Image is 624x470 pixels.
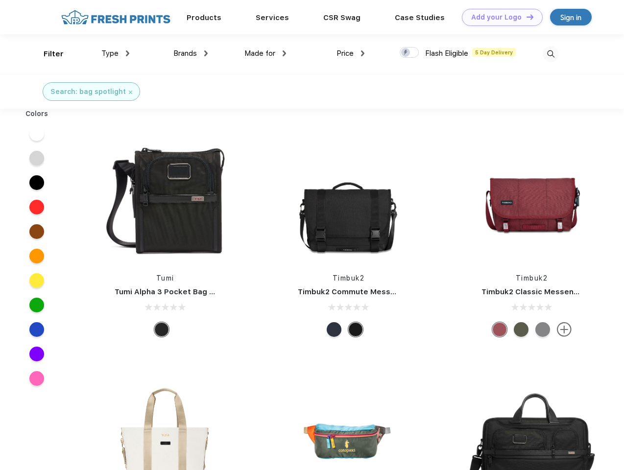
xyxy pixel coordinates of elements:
img: dropdown.png [283,50,286,56]
span: Price [336,49,354,58]
div: Colors [18,109,56,119]
span: Type [101,49,119,58]
a: Timbuk2 [333,274,365,282]
div: Eco Gunmetal [535,322,550,337]
span: Flash Eligible [425,49,468,58]
img: more.svg [557,322,572,337]
a: Timbuk2 [516,274,548,282]
span: Made for [244,49,275,58]
div: Eco Collegiate Red [492,322,507,337]
img: dropdown.png [361,50,364,56]
img: fo%20logo%202.webp [58,9,173,26]
a: Timbuk2 Classic Messenger Bag [481,287,603,296]
img: DT [527,14,533,20]
img: filter_cancel.svg [129,91,132,94]
span: 5 Day Delivery [472,48,516,57]
div: Eco Black [348,322,363,337]
a: Tumi Alpha 3 Pocket Bag Small [115,287,229,296]
span: Brands [173,49,197,58]
img: dropdown.png [126,50,129,56]
a: Sign in [550,9,592,25]
div: Eco Nautical [327,322,341,337]
a: Products [187,13,221,22]
div: Search: bag spotlight [50,87,126,97]
div: Eco Army [514,322,528,337]
img: func=resize&h=266 [283,133,413,263]
a: Tumi [156,274,174,282]
img: func=resize&h=266 [467,133,597,263]
div: Filter [44,48,64,60]
img: desktop_search.svg [543,46,559,62]
img: dropdown.png [204,50,208,56]
a: Timbuk2 Commute Messenger Bag [298,287,429,296]
div: Black [154,322,169,337]
div: Sign in [560,12,581,23]
img: func=resize&h=266 [100,133,230,263]
div: Add your Logo [471,13,522,22]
